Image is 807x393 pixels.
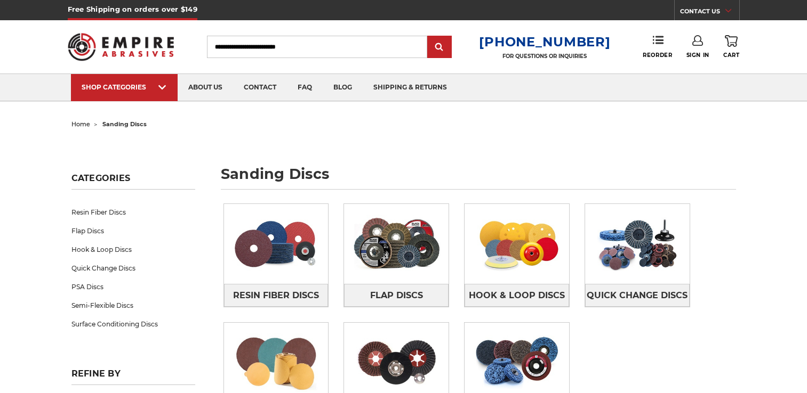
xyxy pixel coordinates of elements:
a: Reorder [643,35,672,58]
a: home [71,120,90,128]
h5: Categories [71,173,195,190]
a: Quick Change Discs [585,284,690,307]
span: Resin Fiber Discs [233,286,319,305]
a: Hook & Loop Discs [465,284,569,307]
a: Semi-Flexible Discs [71,296,195,315]
span: Cart [723,52,739,59]
a: blog [323,74,363,101]
span: Reorder [643,52,672,59]
h5: Refine by [71,369,195,385]
a: Resin Fiber Discs [224,284,329,307]
img: Flap Discs [344,207,449,281]
span: Quick Change Discs [587,286,688,305]
a: faq [287,74,323,101]
a: about us [178,74,233,101]
a: CONTACT US [680,5,739,20]
span: Flap Discs [370,286,423,305]
a: Cart [723,35,739,59]
img: Resin Fiber Discs [224,207,329,281]
a: Quick Change Discs [71,259,195,277]
a: contact [233,74,287,101]
p: FOR QUESTIONS OR INQUIRIES [479,53,610,60]
div: SHOP CATEGORIES [82,83,167,91]
a: Resin Fiber Discs [71,203,195,222]
a: PSA Discs [71,277,195,296]
a: Surface Conditioning Discs [71,315,195,333]
a: shipping & returns [363,74,458,101]
input: Submit [429,37,450,58]
img: Hook & Loop Discs [465,207,569,281]
a: Flap Discs [344,284,449,307]
img: Quick Change Discs [585,207,690,281]
a: Flap Discs [71,222,195,240]
img: Empire Abrasives [68,26,174,68]
a: [PHONE_NUMBER] [479,34,610,50]
span: Sign In [686,52,709,59]
span: sanding discs [102,120,147,128]
h1: sanding discs [221,167,736,190]
span: Hook & Loop Discs [469,286,565,305]
a: Hook & Loop Discs [71,240,195,259]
